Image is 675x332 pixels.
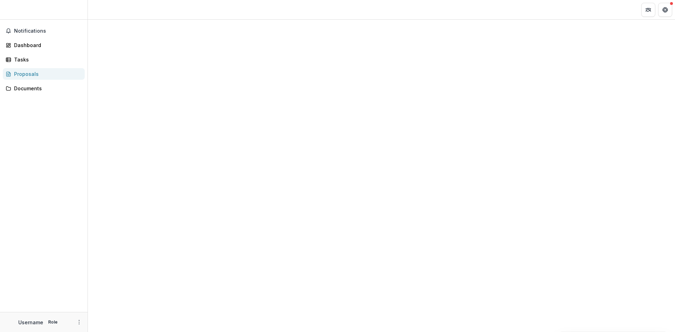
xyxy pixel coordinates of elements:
p: Username [18,319,43,326]
div: Proposals [14,70,79,78]
button: More [75,318,83,326]
div: Tasks [14,56,79,63]
p: Role [46,319,60,325]
a: Proposals [3,68,85,80]
a: Tasks [3,54,85,65]
button: Get Help [658,3,672,17]
button: Notifications [3,25,85,37]
div: Dashboard [14,41,79,49]
a: Documents [3,83,85,94]
span: Notifications [14,28,82,34]
div: Documents [14,85,79,92]
a: Dashboard [3,39,85,51]
button: Partners [641,3,655,17]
